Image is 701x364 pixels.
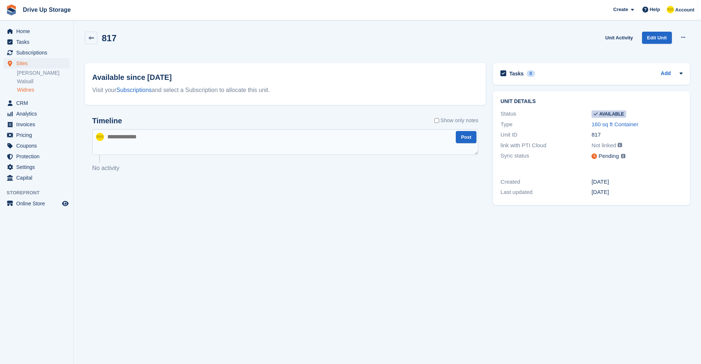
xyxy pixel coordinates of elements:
[621,154,625,158] img: icon-info-grey-7440780725fd019a000dd9b08b2336e03edf1995a4989e88bcd33f0948082b44.svg
[500,110,591,118] div: Status
[4,130,70,140] a: menu
[92,117,122,125] h2: Timeline
[591,178,683,186] div: [DATE]
[667,6,674,13] img: Crispin Vitoria
[7,189,73,197] span: Storefront
[500,99,683,105] h2: Unit details
[4,198,70,209] a: menu
[642,32,672,44] a: Edit Unit
[20,4,74,16] a: Drive Up Storage
[650,6,660,13] span: Help
[16,37,60,47] span: Tasks
[618,143,622,147] img: icon-info-grey-7440780725fd019a000dd9b08b2336e03edf1995a4989e88bcd33f0948082b44.svg
[456,131,476,143] button: Post
[16,58,60,68] span: Sites
[16,151,60,162] span: Protection
[16,173,60,183] span: Capital
[96,133,104,141] img: Crispin Vitoria
[16,47,60,58] span: Subscriptions
[4,37,70,47] a: menu
[61,199,70,208] a: Preview store
[16,119,60,130] span: Invoices
[500,141,591,150] div: link with PTI Cloud
[16,141,60,151] span: Coupons
[500,188,591,197] div: Last updated
[500,178,591,186] div: Created
[434,117,479,124] label: Show only notes
[598,152,619,160] div: Pending
[434,117,439,124] input: Show only notes
[4,151,70,162] a: menu
[117,87,152,93] a: Subscriptions
[16,162,60,172] span: Settings
[591,188,683,197] div: [DATE]
[500,131,591,139] div: Unit ID
[602,32,636,44] a: Unit Activity
[17,70,70,77] a: [PERSON_NAME]
[16,26,60,36] span: Home
[4,141,70,151] a: menu
[4,119,70,130] a: menu
[4,173,70,183] a: menu
[4,58,70,68] a: menu
[102,33,117,43] h2: 817
[527,70,535,77] div: 0
[591,110,626,118] span: Available
[92,86,478,95] div: Visit your and select a Subscription to allocate this unit.
[17,78,70,85] a: Walsall
[613,6,628,13] span: Create
[16,130,60,140] span: Pricing
[16,109,60,119] span: Analytics
[4,26,70,36] a: menu
[16,198,60,209] span: Online Store
[591,141,683,150] div: Not linked
[591,121,638,127] a: 160 sq ft Container
[4,98,70,108] a: menu
[4,47,70,58] a: menu
[16,98,60,108] span: CRM
[661,70,671,78] a: Add
[500,120,591,129] div: Type
[17,86,70,93] a: Widnes
[92,164,478,173] p: No activity
[509,70,524,77] h2: Tasks
[4,109,70,119] a: menu
[500,152,591,161] div: Sync status
[675,6,694,14] span: Account
[591,131,683,139] div: 817
[4,162,70,172] a: menu
[92,72,478,83] h2: Available since [DATE]
[6,4,17,15] img: stora-icon-8386f47178a22dfd0bd8f6a31ec36ba5ce8667c1dd55bd0f319d3a0aa187defe.svg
